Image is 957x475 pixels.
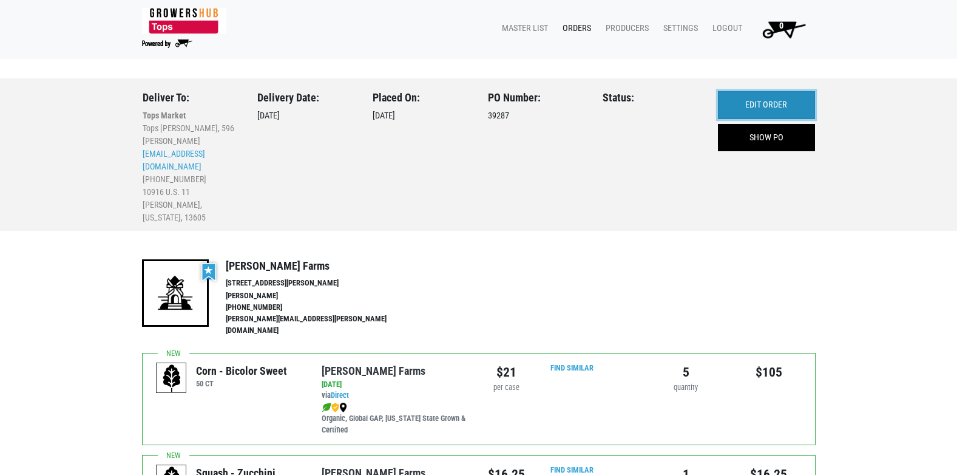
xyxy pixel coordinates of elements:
img: leaf-e5c59151409436ccce96b2ca1b28e03c.png [322,403,331,412]
h3: Delivery Date: [257,91,354,104]
a: SHOW PO [718,124,815,152]
a: Master List [492,17,553,40]
span: 0 [779,21,783,31]
div: per case [488,382,525,394]
div: [DATE] [322,379,469,391]
div: $105 [737,363,802,382]
h3: Status: [603,91,700,104]
a: Orders [553,17,596,40]
a: Logout [703,17,747,40]
img: Powered by Big Wheelbarrow [142,39,192,48]
div: 5 [654,363,719,382]
a: Find Similar [550,363,593,372]
a: Direct [331,391,349,400]
li: [PERSON_NAME], [US_STATE], 13605 [143,199,240,224]
li: [PHONE_NUMBER] [143,173,240,186]
a: Settings [654,17,703,40]
li: [PHONE_NUMBER] [226,302,413,313]
a: EDIT ORDER [718,91,815,119]
li: 10916 U.S. 11 [143,186,240,199]
span: 39287 [488,111,509,121]
b: Tops Market [143,111,186,120]
li: [STREET_ADDRESS][PERSON_NAME] [226,278,413,289]
div: [DATE] [257,91,354,224]
div: Corn - Bicolor Sweet [196,363,287,379]
img: placeholder-variety-43d6402dacf2d531de610a020419775a.svg [157,363,187,394]
div: Organic, Global GAP, [US_STATE] State Grown & Certified [322,402,469,436]
img: Cart [757,17,811,41]
img: safety-e55c860ca8c00a9c171001a62a92dabd.png [331,403,339,412]
a: 0 [747,17,816,41]
h3: Deliver To: [143,91,240,104]
span: quantity [674,383,698,392]
img: map_marker-0e94453035b3232a4d21701695807de9.png [339,403,347,412]
a: [EMAIL_ADDRESS][DOMAIN_NAME] [143,149,205,171]
a: [PERSON_NAME] Farms [322,364,425,377]
h4: [PERSON_NAME] Farms [226,259,413,273]
h3: PO Number: [488,91,585,104]
img: 19-7441ae2ccb79c876ff41c34f3bd0da69.png [142,259,209,326]
div: $21 [488,363,525,382]
li: [PERSON_NAME] [143,135,240,148]
a: Producers [596,17,654,40]
a: Find Similar [550,465,593,474]
li: [PERSON_NAME][EMAIL_ADDRESS][PERSON_NAME][DOMAIN_NAME] [226,313,413,337]
li: [PERSON_NAME] [226,290,413,302]
h3: Placed On: [373,91,470,104]
div: via [322,379,469,436]
div: [DATE] [373,91,470,224]
li: Tops [PERSON_NAME], 596 [143,122,240,135]
img: 279edf242af8f9d49a69d9d2afa010fb.png [142,8,226,34]
h6: 50 CT [196,379,287,388]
